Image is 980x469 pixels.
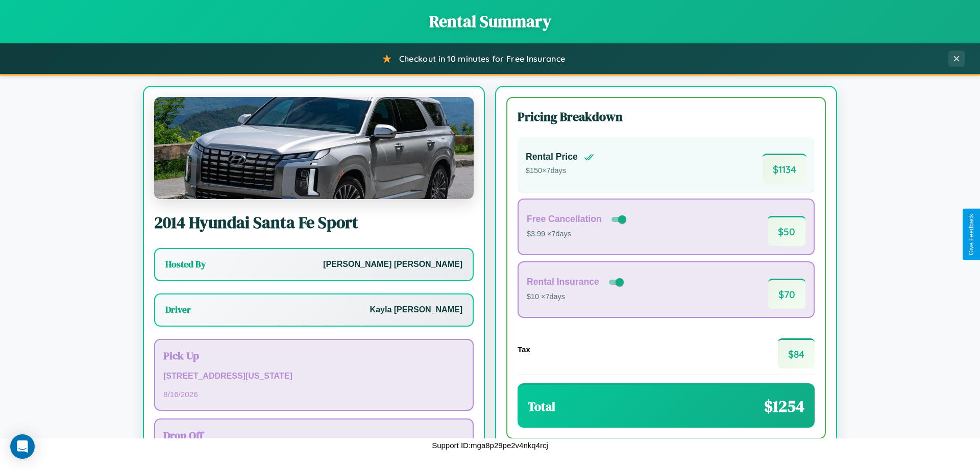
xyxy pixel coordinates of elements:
p: [STREET_ADDRESS][US_STATE] [163,369,464,384]
p: $10 × 7 days [527,290,626,304]
div: Give Feedback [968,214,975,255]
h4: Rental Insurance [527,277,599,287]
h4: Tax [518,345,530,354]
h3: Pricing Breakdown [518,108,815,125]
h2: 2014 Hyundai Santa Fe Sport [154,211,474,234]
p: [PERSON_NAME] [PERSON_NAME] [323,257,462,272]
div: Open Intercom Messenger [10,434,35,459]
h1: Rental Summary [10,10,970,33]
p: $ 150 × 7 days [526,164,594,178]
p: Kayla [PERSON_NAME] [370,303,462,317]
h3: Drop Off [163,428,464,442]
h3: Total [528,398,555,415]
h4: Rental Price [526,152,578,162]
p: 8 / 16 / 2026 [163,387,464,401]
span: $ 1134 [763,154,806,184]
h3: Hosted By [165,258,206,270]
span: $ 70 [768,279,805,309]
span: $ 1254 [764,395,804,417]
img: Hyundai Santa Fe Sport [154,97,474,199]
h3: Driver [165,304,191,316]
span: Checkout in 10 minutes for Free Insurance [399,54,565,64]
h3: Pick Up [163,348,464,363]
span: $ 50 [768,216,805,246]
p: $3.99 × 7 days [527,228,628,241]
h4: Free Cancellation [527,214,602,225]
span: $ 84 [778,338,815,368]
p: Support ID: mga8p29pe2v4nkq4rcj [432,438,548,452]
